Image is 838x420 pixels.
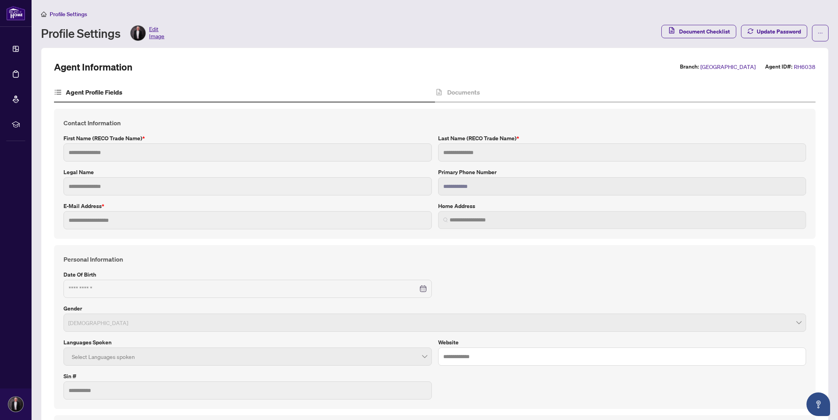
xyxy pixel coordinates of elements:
[63,134,432,143] label: First Name (RECO Trade Name)
[41,25,164,41] div: Profile Settings
[765,62,792,71] label: Agent ID#:
[438,202,806,210] label: Home Address
[66,87,122,97] h4: Agent Profile Fields
[63,372,432,381] label: Sin #
[443,217,448,222] img: search_icon
[438,134,806,143] label: Last Name (RECO Trade Name)
[63,255,806,264] h4: Personal Information
[794,62,816,71] span: RH6038
[680,62,699,71] label: Branch:
[806,392,830,416] button: Open asap
[41,11,47,17] span: home
[741,25,807,38] button: Update Password
[50,11,87,18] span: Profile Settings
[63,168,432,177] label: Legal Name
[438,338,806,347] label: Website
[54,61,133,73] h2: Agent Information
[68,315,801,330] span: Male
[63,202,432,210] label: E-mail Address
[149,25,164,41] span: Edit Image
[63,338,432,347] label: Languages spoken
[438,168,806,177] label: Primary Phone Number
[757,25,801,38] span: Update Password
[661,25,736,38] button: Document Checklist
[63,118,806,128] h4: Contact Information
[63,270,432,279] label: Date of Birth
[131,26,146,41] img: Profile Icon
[679,25,730,38] span: Document Checklist
[700,62,756,71] span: [GEOGRAPHIC_DATA]
[817,30,823,36] span: ellipsis
[8,397,23,412] img: Profile Icon
[447,87,480,97] h4: Documents
[6,6,25,20] img: logo
[63,304,806,313] label: Gender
